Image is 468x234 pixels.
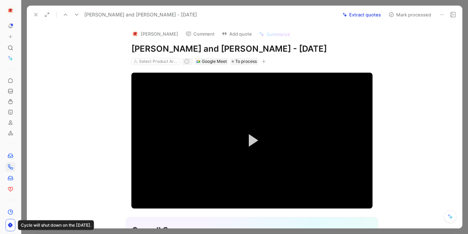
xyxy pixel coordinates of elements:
[129,29,181,39] button: logo[PERSON_NAME]
[139,58,178,65] div: Select Product Areas
[6,6,15,15] button: OurRitual
[131,73,373,209] div: Video Player
[218,29,255,39] button: Add quote
[202,58,227,65] div: Google Meet
[235,58,257,65] span: To process
[339,10,384,20] button: Extract quotes
[236,125,268,156] button: Play Video
[18,220,94,230] div: Cycle will shut down on the [DATE].
[230,58,258,65] div: To process
[132,30,139,37] img: logo
[185,59,189,63] div: n
[7,7,14,14] img: OurRitual
[131,43,373,54] h1: [PERSON_NAME] and [PERSON_NAME] - [DATE]
[385,10,434,20] button: Mark processed
[183,29,218,39] button: Comment
[84,10,197,19] span: [PERSON_NAME] and [PERSON_NAME] - [DATE]
[267,31,290,37] span: Summarize
[256,29,293,39] button: Summarize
